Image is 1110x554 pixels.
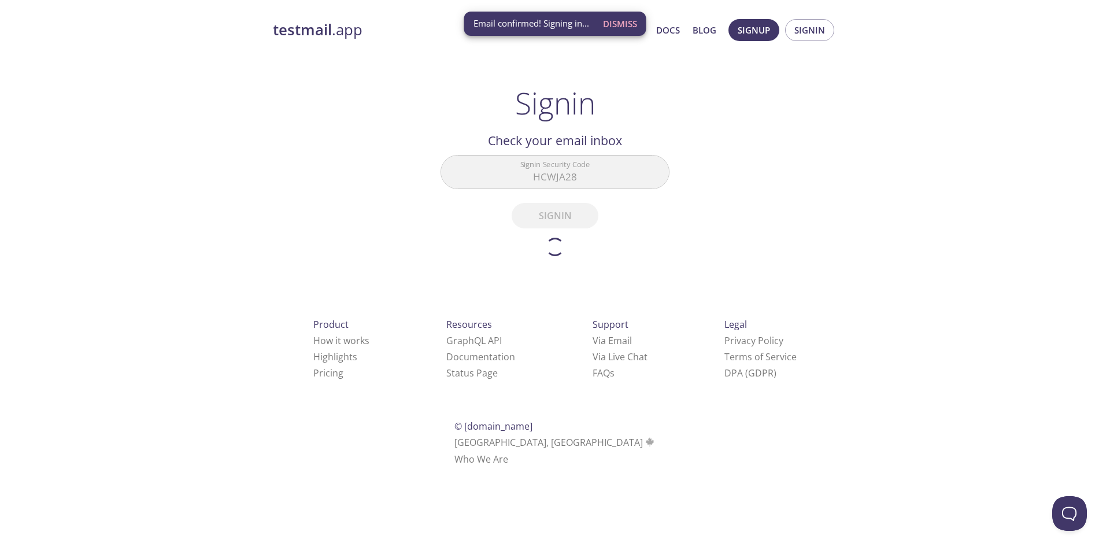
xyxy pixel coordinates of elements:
[454,453,508,466] a: Who We Are
[446,350,515,363] a: Documentation
[1052,496,1087,531] iframe: Help Scout Beacon - Open
[313,318,349,331] span: Product
[446,318,492,331] span: Resources
[794,23,825,38] span: Signin
[724,350,797,363] a: Terms of Service
[473,17,589,29] span: Email confirmed! Signing in...
[724,318,747,331] span: Legal
[693,23,716,38] a: Blog
[724,367,776,379] a: DPA (GDPR)
[454,436,656,449] span: [GEOGRAPHIC_DATA], [GEOGRAPHIC_DATA]
[446,367,498,379] a: Status Page
[593,334,632,347] a: Via Email
[273,20,332,40] strong: testmail
[593,350,647,363] a: Via Live Chat
[273,20,545,40] a: testmail.app
[598,13,642,35] button: Dismiss
[515,86,595,120] h1: Signin
[656,23,680,38] a: Docs
[785,19,834,41] button: Signin
[593,318,628,331] span: Support
[313,367,343,379] a: Pricing
[738,23,770,38] span: Signup
[441,131,669,150] h2: Check your email inbox
[313,334,369,347] a: How it works
[454,420,532,433] span: © [DOMAIN_NAME]
[446,334,502,347] a: GraphQL API
[724,334,783,347] a: Privacy Policy
[728,19,779,41] button: Signup
[593,367,615,379] a: FAQ
[603,16,637,31] span: Dismiss
[610,367,615,379] span: s
[313,350,357,363] a: Highlights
